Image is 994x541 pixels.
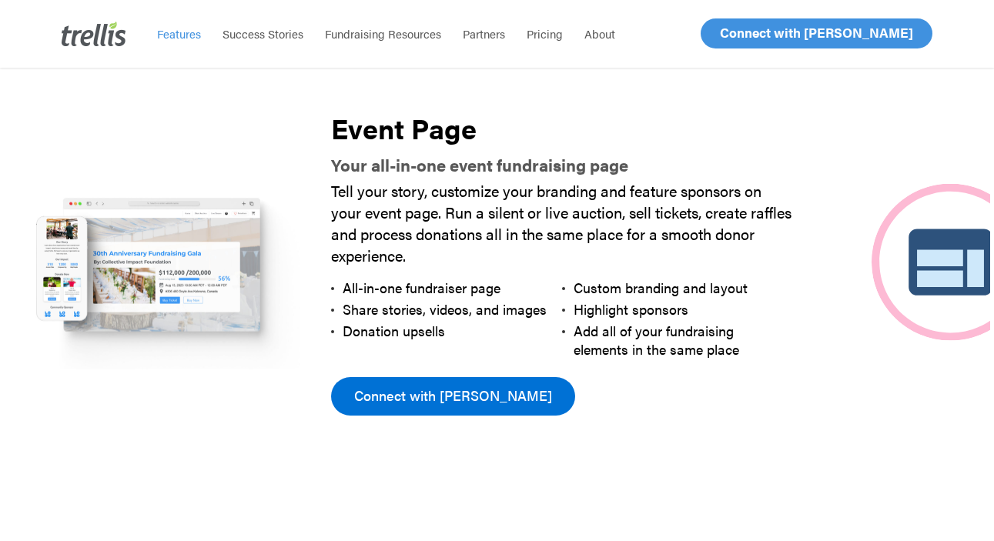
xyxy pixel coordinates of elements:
[314,26,452,42] a: Fundraising Resources
[701,18,932,48] a: Connect with [PERSON_NAME]
[574,26,626,42] a: About
[62,22,126,46] img: Trellis
[343,299,547,319] span: Share stories, videos, and images
[574,278,748,297] span: Custom branding and layout
[354,385,552,406] span: Connect with [PERSON_NAME]
[343,321,445,340] span: Donation upsells
[146,26,212,42] a: Features
[452,26,516,42] a: Partners
[157,25,201,42] span: Features
[331,179,792,266] span: Tell your story, customize your branding and feature sponsors on your event page. Run a silent or...
[325,25,441,42] span: Fundraising Resources
[212,26,314,42] a: Success Stories
[584,25,615,42] span: About
[574,321,739,359] span: Add all of your fundraising elements in the same place
[331,108,477,148] strong: Event Page
[527,25,563,42] span: Pricing
[463,25,505,42] span: Partners
[516,26,574,42] a: Pricing
[720,23,913,42] span: Connect with [PERSON_NAME]
[574,299,688,319] span: Highlight sponsors
[223,25,303,42] span: Success Stories
[343,278,500,297] span: All-in-one fundraiser page
[331,377,575,416] a: Connect with [PERSON_NAME]
[331,152,628,176] strong: Your all-in-one event fundraising page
